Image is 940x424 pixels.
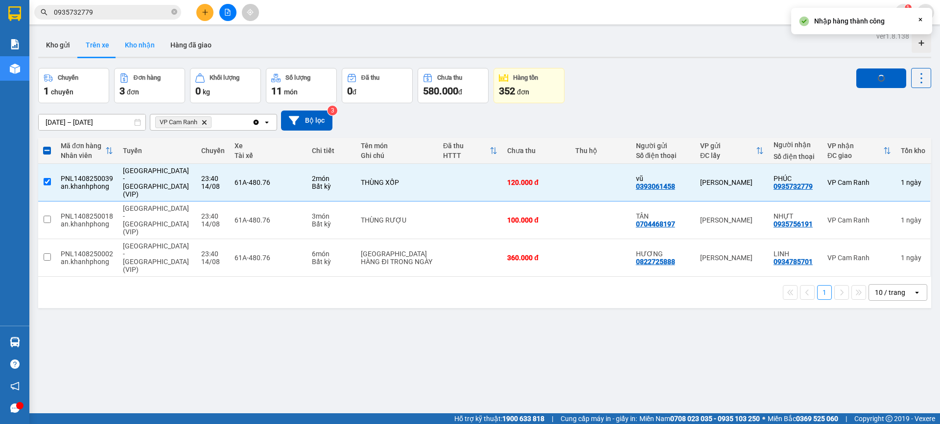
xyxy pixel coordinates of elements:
span: món [284,88,298,96]
div: Khối lượng [210,74,239,81]
div: VP Cam Ranh [827,179,891,186]
div: Tên món [361,142,433,150]
span: ⚪️ [762,417,765,421]
div: [PERSON_NAME] [700,216,764,224]
div: 360.000 đ [507,254,565,262]
span: message [10,403,20,413]
span: plus [202,9,209,16]
div: Đã thu [361,74,379,81]
div: PHÚC [774,175,818,182]
th: Toggle SortBy [695,138,769,164]
div: [PERSON_NAME] [700,254,764,262]
div: 0393061458 [636,182,675,190]
div: Bất kỳ [312,258,351,266]
div: THÙNG XỐP [361,179,433,186]
div: 1 [901,216,925,224]
button: Kho nhận [117,33,163,57]
span: Miền Nam [639,413,760,424]
div: VP Cam Ranh [827,254,891,262]
div: VP Cam Ranh [827,216,891,224]
div: PNL1408250002 [61,250,113,258]
div: 23:40 [201,212,225,220]
span: [GEOGRAPHIC_DATA] - [GEOGRAPHIC_DATA] (VIP) [123,167,189,198]
span: 580.000 [423,85,458,97]
sup: 1 [905,4,912,11]
input: Selected VP Cam Ranh. [213,117,214,127]
span: ngày [906,216,921,224]
span: 0 [195,85,201,97]
button: Số lượng11món [266,68,337,103]
button: Trên xe [78,33,117,57]
span: ngày [906,254,921,262]
div: PNL1408250039 [61,175,113,182]
div: Tạo kho hàng mới [912,33,931,53]
div: [PERSON_NAME] [700,179,764,186]
div: TÂN [636,212,690,220]
div: Tài xế [235,152,302,159]
button: Hàng tồn352đơn [493,68,564,103]
span: file-add [224,9,231,16]
button: Chưa thu580.000đ [418,68,489,103]
div: 61A-480.76 [235,179,302,186]
div: 61A-480.76 [235,254,302,262]
button: 1 [817,285,832,300]
button: Kho gửi [38,33,78,57]
svg: Delete [201,119,207,125]
div: 1 [901,254,925,262]
span: VP Cam Ranh [160,118,197,126]
div: Chưa thu [507,147,565,155]
div: 0935756191 [774,220,813,228]
button: Bộ lọc [281,111,332,131]
div: Mã đơn hàng [61,142,105,150]
span: dung.khanhphong [816,6,895,18]
div: Chuyến [58,74,78,81]
img: warehouse-icon [10,337,20,347]
span: copyright [886,415,893,422]
div: 0704468197 [636,220,675,228]
div: HƯƠNG [636,250,690,258]
span: notification [10,381,20,391]
div: THÙNG RƯỢU [361,216,433,224]
div: ĐC giao [827,152,883,159]
div: an.khanhphong [61,182,113,190]
div: 0935732779 [774,182,813,190]
div: Chi tiết [312,147,351,155]
div: Xe [235,142,302,150]
div: Hàng tồn [513,74,538,81]
span: close-circle [171,8,177,17]
div: Bất kỳ [312,182,351,190]
th: Toggle SortBy [822,138,896,164]
strong: 0708 023 035 - 0935 103 250 [670,415,760,423]
div: vũ [636,175,690,182]
div: 120.000 đ [507,179,565,186]
div: Nhân viên [61,152,105,159]
th: Toggle SortBy [438,138,502,164]
div: 0934785701 [774,258,813,266]
span: 1 [44,85,49,97]
div: 100.000 đ [507,216,565,224]
button: aim [242,4,259,21]
div: Tuyến [123,147,191,155]
span: Hỗ trợ kỹ thuật: [454,413,544,424]
div: 1 [901,179,925,186]
strong: 0369 525 060 [796,415,838,423]
img: logo-vxr [8,6,21,21]
th: Toggle SortBy [56,138,118,164]
span: đơn [517,88,529,96]
button: caret-down [917,4,934,21]
div: Nhập hàng thành công [814,16,885,26]
div: 23:40 [201,250,225,258]
div: Đơn hàng [134,74,161,81]
button: Chuyến1chuyến [38,68,109,103]
div: Bất kỳ [312,220,351,228]
div: PNL1408250018 [61,212,113,220]
span: Cung cấp máy in - giấy in: [561,413,637,424]
img: warehouse-icon [10,64,20,74]
button: Khối lượng0kg [190,68,261,103]
div: Chuyến [201,147,225,155]
div: 14/08 [201,220,225,228]
span: | [552,413,553,424]
div: Số điện thoại [636,152,690,159]
span: chuyến [51,88,73,96]
svg: Close [916,16,924,23]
